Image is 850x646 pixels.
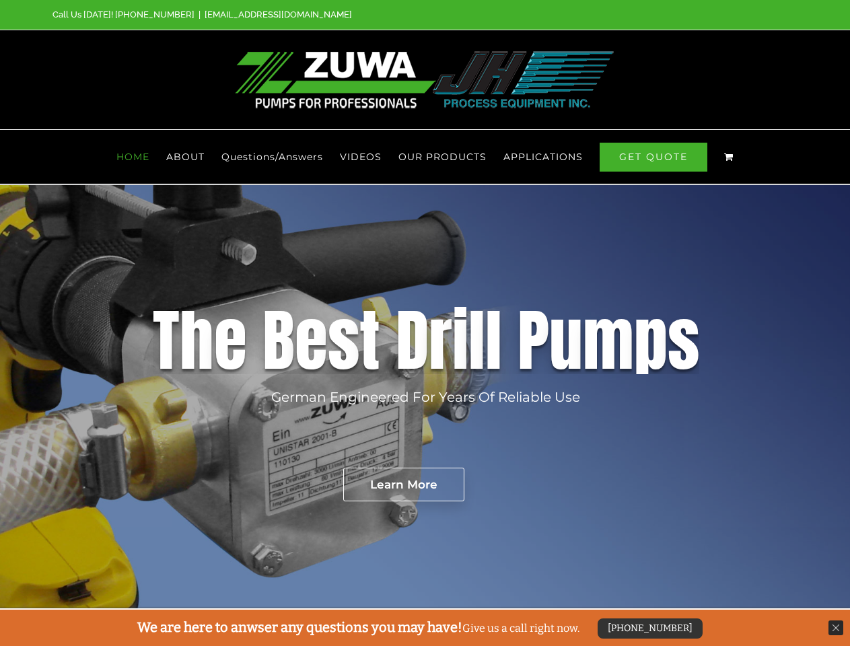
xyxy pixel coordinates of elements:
div: p [634,307,668,374]
span: Give us a call right now. [137,622,579,635]
a: VIDEOS [340,130,382,184]
div: m [583,307,634,374]
div: e [295,307,328,374]
span: OUR PRODUCTS [398,152,487,161]
img: close-image [828,620,843,635]
div: h [180,307,214,374]
rs-layer: German Engineered For Years Of Reliable Use [271,387,580,407]
div: T [153,307,180,374]
a: ABOUT [166,130,205,184]
a: [EMAIL_ADDRESS][DOMAIN_NAME] [205,9,352,20]
span: HOME [116,152,149,161]
div: u [549,307,583,374]
span: GET QUOTE [600,143,707,172]
div: l [485,307,502,374]
img: Professional Drill Pump Pennsylvania - Drill Pump New York [235,51,615,108]
a: OUR PRODUCTS [398,130,487,184]
a: HOME [116,130,149,184]
div: D [396,307,429,374]
div: s [668,307,699,374]
span: VIDEOS [340,152,382,161]
div: r [429,307,452,374]
div: l [468,307,485,374]
span: ABOUT [166,152,205,161]
div: B [262,307,295,374]
span: Questions/Answers [221,152,323,161]
a: View Cart [724,130,734,184]
span: We are here to anwser any questions you may have! [137,619,462,635]
div: P [518,307,549,374]
div: e [214,307,247,374]
div: [PHONE_NUMBER] [598,618,703,639]
nav: Main Menu [52,130,798,184]
div: t [359,307,380,374]
span: Call Us [DATE]! [PHONE_NUMBER] [52,9,194,20]
a: Questions/Answers [221,130,323,184]
span: APPLICATIONS [503,152,583,161]
rs-layer: Learn More [343,468,464,501]
a: GET QUOTE [600,130,707,184]
div: s [328,307,359,374]
a: APPLICATIONS [503,130,583,184]
div: i [452,307,468,374]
